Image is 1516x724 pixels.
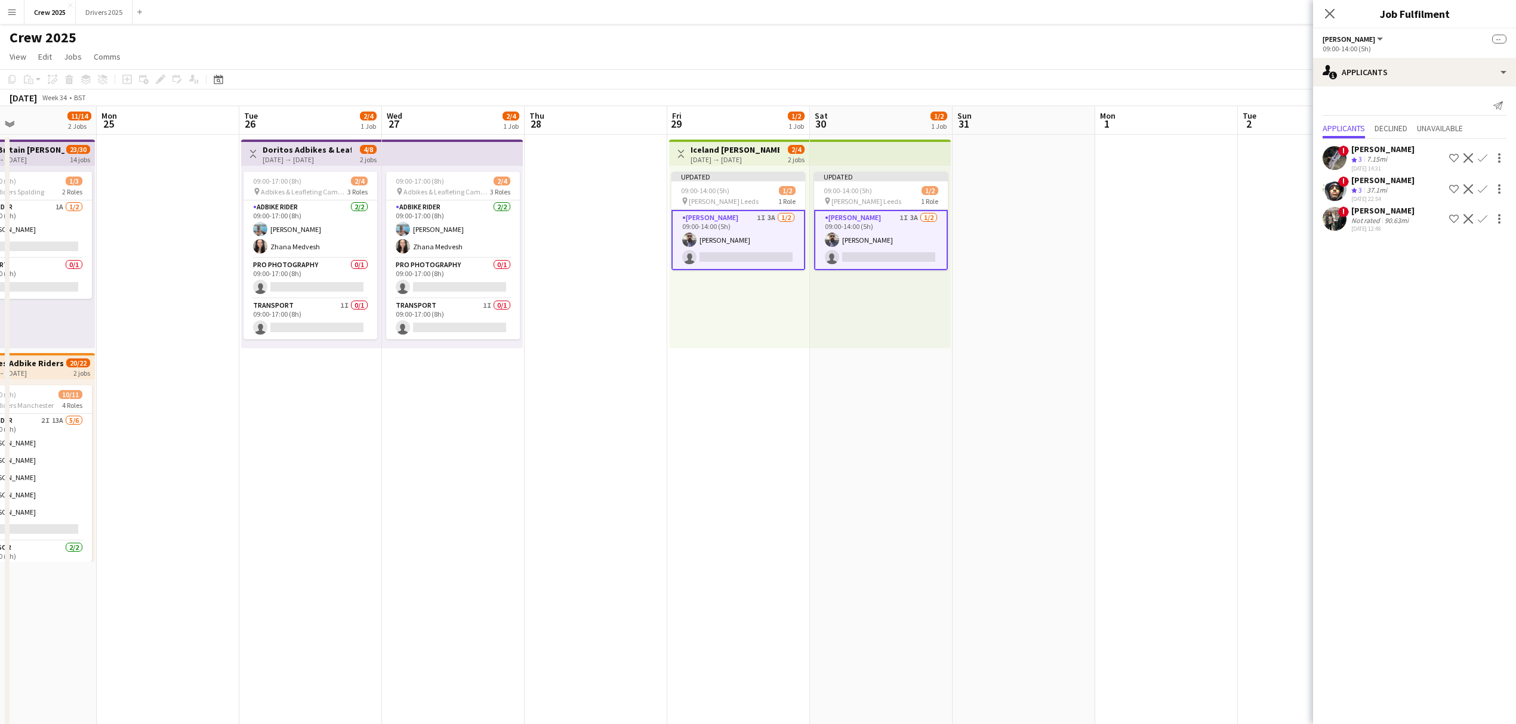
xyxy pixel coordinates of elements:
[681,186,729,195] span: 09:00-14:00 (5h)
[1417,124,1463,132] span: Unavailable
[100,117,117,131] span: 25
[788,122,804,131] div: 1 Job
[813,117,828,131] span: 30
[73,367,90,378] div: 2 jobs
[1358,154,1362,163] span: 3
[94,51,121,62] span: Comms
[1338,177,1349,187] span: !
[386,258,520,299] app-card-role: Pro Photography0/109:00-17:00 (8h)
[1313,58,1516,86] div: Applicants
[351,177,368,185] span: 2/4
[824,186,872,195] span: 09:00-14:00 (5h)
[385,117,402,131] span: 27
[778,197,796,206] span: 1 Role
[1351,225,1415,233] div: [DATE] 12:48
[1338,146,1349,156] span: !
[1098,117,1116,131] span: 1
[831,197,901,206] span: [PERSON_NAME] Leeds
[814,210,948,270] app-card-role: [PERSON_NAME]1I3A1/209:00-14:00 (5h)[PERSON_NAME]
[70,154,90,164] div: 14 jobs
[263,155,352,164] div: [DATE] → [DATE]
[64,51,82,62] span: Jobs
[957,110,972,121] span: Sun
[670,117,682,131] span: 29
[360,145,377,154] span: 4/8
[244,110,258,121] span: Tue
[1351,144,1415,154] div: [PERSON_NAME]
[1351,195,1415,203] div: [DATE] 22:54
[814,172,948,270] app-job-card: Updated09:00-14:00 (5h)1/2 [PERSON_NAME] Leeds1 Role[PERSON_NAME]1I3A1/209:00-14:00 (5h)[PERSON_N...
[62,187,82,196] span: 2 Roles
[33,49,57,64] a: Edit
[360,122,376,131] div: 1 Job
[814,172,948,181] div: Updated
[671,210,805,270] app-card-role: [PERSON_NAME]1I3A1/209:00-14:00 (5h)[PERSON_NAME]
[1323,44,1506,53] div: 09:00-14:00 (5h)
[528,117,544,131] span: 28
[1375,124,1407,132] span: Declined
[922,186,938,195] span: 1/2
[671,172,805,181] div: Updated
[1323,124,1365,132] span: Applicants
[10,51,26,62] span: View
[66,358,90,367] span: 20/22
[244,172,377,339] app-job-card: 09:00-17:00 (8h)2/4 Adbikes & Leafleting Camden3 RolesAdbike Rider2/209:00-17:00 (8h)[PERSON_NAME...
[671,172,805,270] app-job-card: Updated09:00-14:00 (5h)1/2 [PERSON_NAME] Leeds1 Role[PERSON_NAME]1I3A1/209:00-14:00 (5h)[PERSON_N...
[779,186,796,195] span: 1/2
[10,29,76,47] h1: Crew 2025
[1358,185,1362,194] span: 3
[1241,117,1256,131] span: 2
[387,110,402,121] span: Wed
[1351,216,1382,225] div: Not rated
[386,172,520,339] app-job-card: 09:00-17:00 (8h)2/4 Adbikes & Leafleting Camden3 RolesAdbike Rider2/209:00-17:00 (8h)[PERSON_NAME...
[490,187,510,196] span: 3 Roles
[1351,165,1415,172] div: [DATE] 14:31
[242,117,258,131] span: 26
[253,177,301,185] span: 09:00-17:00 (8h)
[1351,175,1415,185] div: [PERSON_NAME]
[76,1,133,24] button: Drivers 2025
[24,1,76,24] button: Crew 2025
[1243,110,1256,121] span: Tue
[360,154,377,164] div: 2 jobs
[39,93,69,102] span: Week 34
[89,49,125,64] a: Comms
[672,110,682,121] span: Fri
[67,112,91,120] span: 11/14
[244,200,377,258] app-card-role: Adbike Rider2/209:00-17:00 (8h)[PERSON_NAME]Zhana Medvesh
[1323,35,1385,44] button: [PERSON_NAME]
[58,390,82,399] span: 10/11
[244,258,377,299] app-card-role: Pro Photography0/109:00-17:00 (8h)
[503,122,519,131] div: 1 Job
[66,145,90,154] span: 23/30
[38,51,52,62] span: Edit
[403,187,490,196] span: Adbikes & Leafleting Camden
[921,197,938,206] span: 1 Role
[1364,185,1389,196] div: 37.1mi
[396,177,444,185] span: 09:00-17:00 (8h)
[244,299,377,339] app-card-role: Transport1I0/109:00-17:00 (8h)
[386,299,520,339] app-card-role: Transport1I0/109:00-17:00 (8h)
[263,144,352,155] h3: Doritos Adbikes & Leafleting Camden
[691,144,779,155] h3: Iceland [PERSON_NAME] Leeds
[529,110,544,121] span: Thu
[59,49,87,64] a: Jobs
[386,200,520,258] app-card-role: Adbike Rider2/209:00-17:00 (8h)[PERSON_NAME]Zhana Medvesh
[74,93,86,102] div: BST
[1364,154,1389,165] div: 7.15mi
[1382,216,1411,225] div: 90.63mi
[261,187,347,196] span: Adbikes & Leafleting Camden
[1338,206,1349,217] span: !
[788,154,805,164] div: 2 jobs
[1492,35,1506,44] span: --
[788,145,805,154] span: 2/4
[931,122,947,131] div: 1 Job
[5,49,31,64] a: View
[956,117,972,131] span: 31
[689,197,759,206] span: [PERSON_NAME] Leeds
[930,112,947,120] span: 1/2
